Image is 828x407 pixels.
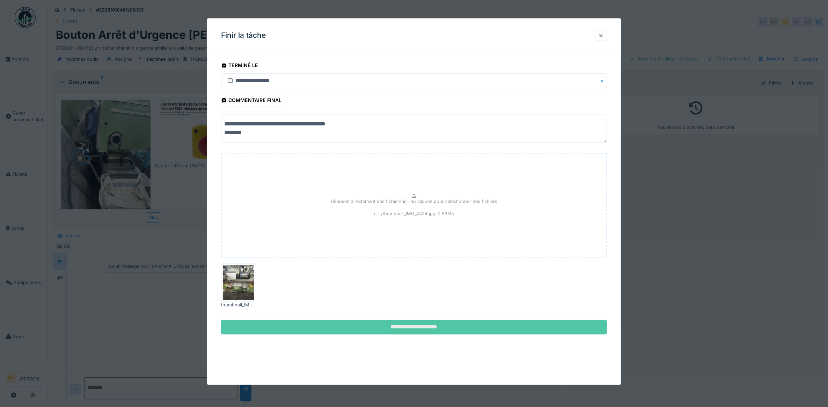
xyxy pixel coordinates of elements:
p: Déposez directement des fichiers ici, ou cliquez pour sélectionner des fichiers [331,198,497,205]
li: ./thumbnail_IMG_4424.jpg - 0.93 Mb [374,210,455,217]
div: Terminé le [221,60,258,72]
img: ldeyqciatt9fudau610gwpdxuz9w [223,265,254,300]
button: Close [599,74,607,88]
h3: Finir la tâche [221,31,266,40]
div: thumbnail_IMG_4424.jpg [221,302,256,308]
div: Commentaire final [221,95,282,107]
